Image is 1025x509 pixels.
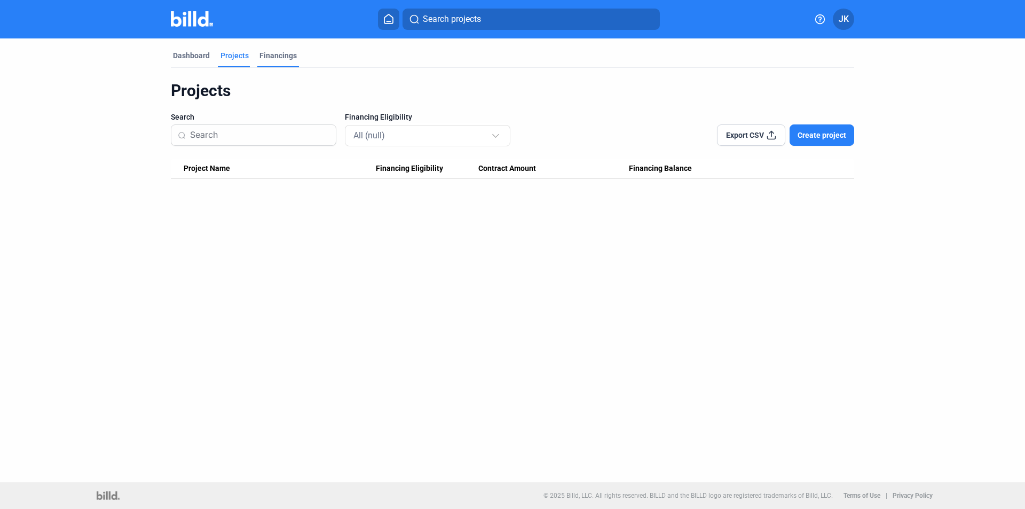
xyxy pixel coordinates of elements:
[97,491,120,500] img: logo
[839,13,849,26] span: JK
[543,492,833,499] p: © 2025 Billd, LLC. All rights reserved. BILLD and the BILLD logo are registered trademarks of Bil...
[478,164,536,174] span: Contract Amount
[423,13,481,26] span: Search projects
[843,492,880,499] b: Terms of Use
[717,124,785,146] button: Export CSV
[184,164,376,174] div: Project Name
[171,11,213,27] img: Billd Company Logo
[171,112,194,122] span: Search
[376,164,478,174] div: Financing Eligibility
[629,164,692,174] span: Financing Balance
[629,164,779,174] div: Financing Balance
[376,164,443,174] span: Financing Eligibility
[259,50,297,61] div: Financings
[893,492,933,499] b: Privacy Policy
[798,130,846,140] span: Create project
[403,9,660,30] button: Search projects
[345,112,412,122] span: Financing Eligibility
[190,124,329,146] input: Search
[173,50,210,61] div: Dashboard
[790,124,854,146] button: Create project
[478,164,629,174] div: Contract Amount
[184,164,230,174] span: Project Name
[726,130,764,140] span: Export CSV
[353,130,385,140] mat-select-trigger: All (null)
[220,50,249,61] div: Projects
[833,9,854,30] button: JK
[171,81,854,101] div: Projects
[886,492,887,499] p: |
